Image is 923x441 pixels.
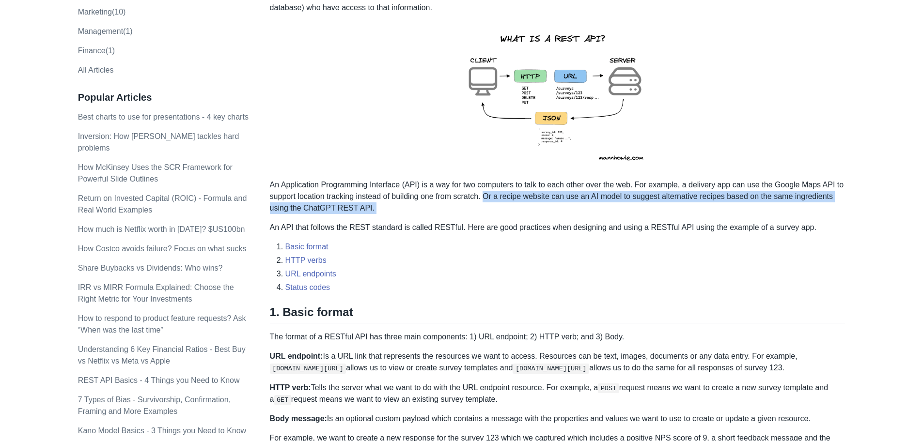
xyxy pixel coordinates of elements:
[78,376,240,384] a: REST API Basics - 4 Things you Need to Know
[270,413,845,425] p: Is an optional custom payload which contains a message with the properties and values we want to ...
[78,244,247,253] a: How Costco avoids failure? Focus on what sucks
[270,383,311,392] strong: HTTP verb:
[78,225,245,233] a: How much is Netflix worth in [DATE]? $US100bn
[285,283,330,291] a: Status codes
[270,364,346,373] code: [DOMAIN_NAME][URL]
[78,66,114,74] a: All Articles
[270,222,845,233] p: An API that follows the REST standard is called RESTful. Here are good practices when designing a...
[78,163,233,183] a: How McKinsey Uses the SCR Framework for Powerful Slide Outlines
[78,194,247,214] a: Return on Invested Capital (ROIC) - Formula and Real World Examples
[274,395,291,405] code: GET
[285,270,336,278] a: URL endpoints
[270,414,327,423] strong: Body message:
[78,91,250,104] h3: Popular Articles
[78,314,246,334] a: How to respond to product feature requests? Ask “When was the last time”
[78,46,115,55] a: Finance(1)
[78,264,223,272] a: Share Buybacks vs Dividends: Who wins?
[285,243,329,251] a: Basic format
[78,345,246,365] a: Understanding 6 Key Financial Ratios - Best Buy vs Netflix vs Meta vs Apple
[78,27,133,35] a: Management(1)
[270,179,845,214] p: An Application Programming Interface (API) is a way for two computers to talk to each other over ...
[78,8,126,16] a: marketing(10)
[270,305,845,323] h2: 1. Basic format
[270,350,845,374] p: Is a URL link that represents the resources we want to access. Resources can be text, images, doc...
[270,352,323,360] strong: URL endpoint:
[78,426,246,435] a: Kano Model Basics - 3 Things you Need to Know
[78,283,234,303] a: IRR vs MIRR Formula Explained: Choose the Right Metric for Your Investments
[270,331,845,343] p: The format of a RESTful API has three main components: 1) URL endpoint; 2) HTTP verb; and 3) Body.
[270,382,845,406] p: Tells the server what we want to do with the URL endpoint resource. For example, a request means ...
[78,113,249,121] a: Best charts to use for presentations - 4 key charts
[451,21,663,171] img: rest-api
[598,383,619,393] code: POST
[78,395,231,415] a: 7 Types of Bias - Survivorship, Confirmation, Framing and More Examples
[78,132,239,152] a: Inversion: How [PERSON_NAME] tackles hard problems
[285,256,327,264] a: HTTP verbs
[513,364,589,373] code: [DOMAIN_NAME][URL]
